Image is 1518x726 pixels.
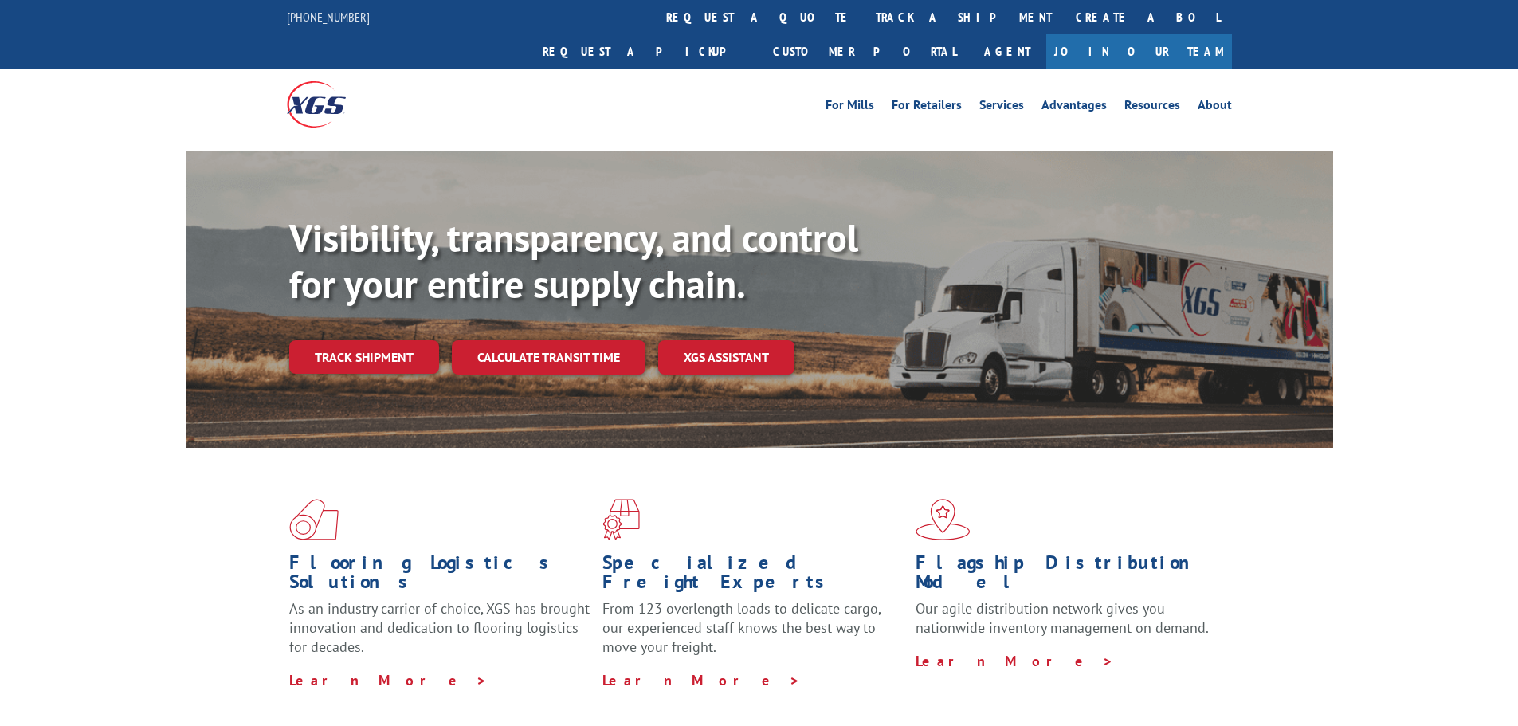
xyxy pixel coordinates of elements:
a: For Mills [826,99,874,116]
a: Customer Portal [761,34,968,69]
b: Visibility, transparency, and control for your entire supply chain. [289,213,858,308]
a: Request a pickup [531,34,761,69]
a: Agent [968,34,1046,69]
a: [PHONE_NUMBER] [287,9,370,25]
a: Learn More > [916,652,1114,670]
span: As an industry carrier of choice, XGS has brought innovation and dedication to flooring logistics... [289,599,590,656]
a: Advantages [1041,99,1107,116]
p: From 123 overlength loads to delicate cargo, our experienced staff knows the best way to move you... [602,599,904,670]
a: For Retailers [892,99,962,116]
span: Our agile distribution network gives you nationwide inventory management on demand. [916,599,1209,637]
img: xgs-icon-flagship-distribution-model-red [916,499,971,540]
a: Learn More > [602,671,801,689]
a: Learn More > [289,671,488,689]
img: xgs-icon-total-supply-chain-intelligence-red [289,499,339,540]
a: Resources [1124,99,1180,116]
a: Calculate transit time [452,340,645,375]
a: About [1198,99,1232,116]
img: xgs-icon-focused-on-flooring-red [602,499,640,540]
h1: Specialized Freight Experts [602,553,904,599]
a: Join Our Team [1046,34,1232,69]
a: Track shipment [289,340,439,374]
a: Services [979,99,1024,116]
h1: Flagship Distribution Model [916,553,1217,599]
h1: Flooring Logistics Solutions [289,553,590,599]
a: XGS ASSISTANT [658,340,794,375]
